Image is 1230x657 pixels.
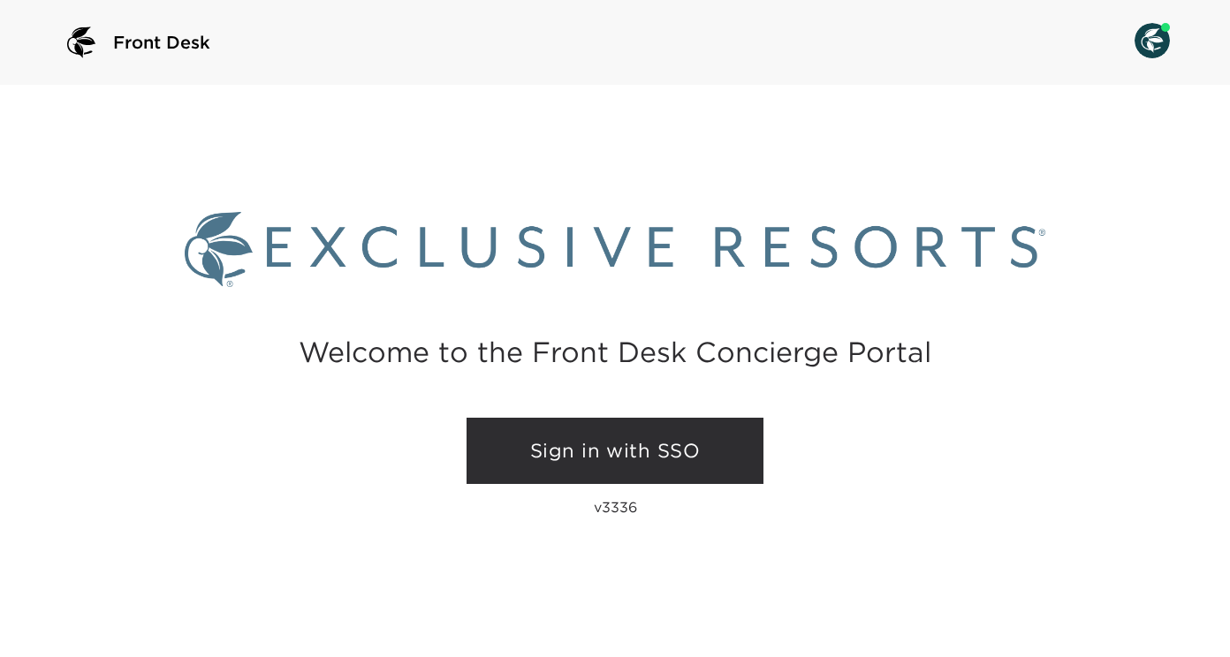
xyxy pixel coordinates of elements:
[299,338,931,366] h2: Welcome to the Front Desk Concierge Portal
[60,21,102,64] img: logo
[594,498,637,516] p: v3336
[1135,23,1170,58] img: User
[185,212,1045,287] img: Exclusive Resorts logo
[113,30,210,55] span: Front Desk
[467,418,763,485] a: Sign in with SSO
